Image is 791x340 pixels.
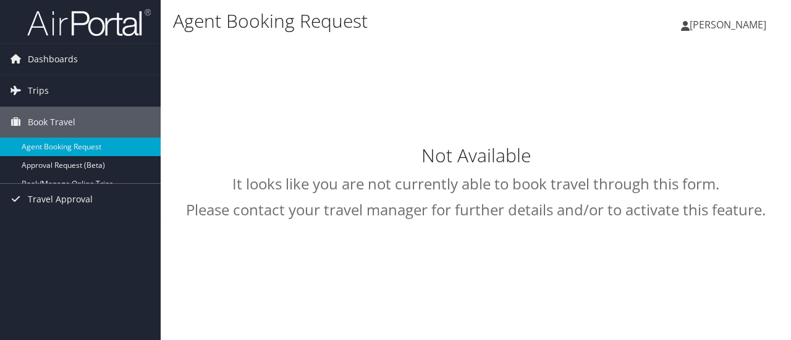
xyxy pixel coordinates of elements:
h1: Agent Booking Request [173,8,577,34]
h2: Please contact your travel manager for further details and/or to activate this feature. [175,199,777,220]
span: Book Travel [28,107,75,138]
span: Trips [28,75,49,106]
h2: It looks like you are not currently able to book travel through this form. [175,173,777,194]
span: [PERSON_NAME] [690,18,766,31]
img: airportal-logo.png [27,8,151,37]
a: [PERSON_NAME] [681,6,779,43]
h1: Not Available [175,143,777,168]
span: Travel Approval [28,184,93,215]
span: Dashboards [28,44,78,75]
